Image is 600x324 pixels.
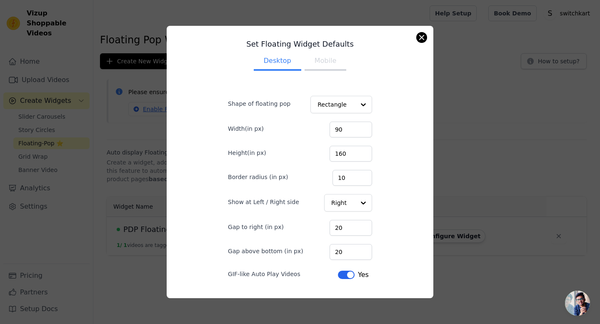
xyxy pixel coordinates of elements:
[228,149,266,157] label: Height(in px)
[565,291,590,316] a: Open chat
[215,39,385,49] h3: Set Floating Widget Defaults
[306,292,334,306] button: Cancel
[228,100,290,108] label: Shape of floating pop
[254,52,301,71] button: Desktop
[228,198,299,206] label: Show at Left / Right side
[228,270,300,278] label: GIF-like Auto Play Videos
[358,270,369,280] span: Yes
[228,223,284,231] label: Gap to right (in px)
[228,125,264,133] label: Width(in px)
[228,247,303,255] label: Gap above bottom (in px)
[417,32,427,42] button: Close modal
[228,173,288,181] label: Border radius (in px)
[305,52,346,71] button: Mobile
[340,292,372,306] button: Save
